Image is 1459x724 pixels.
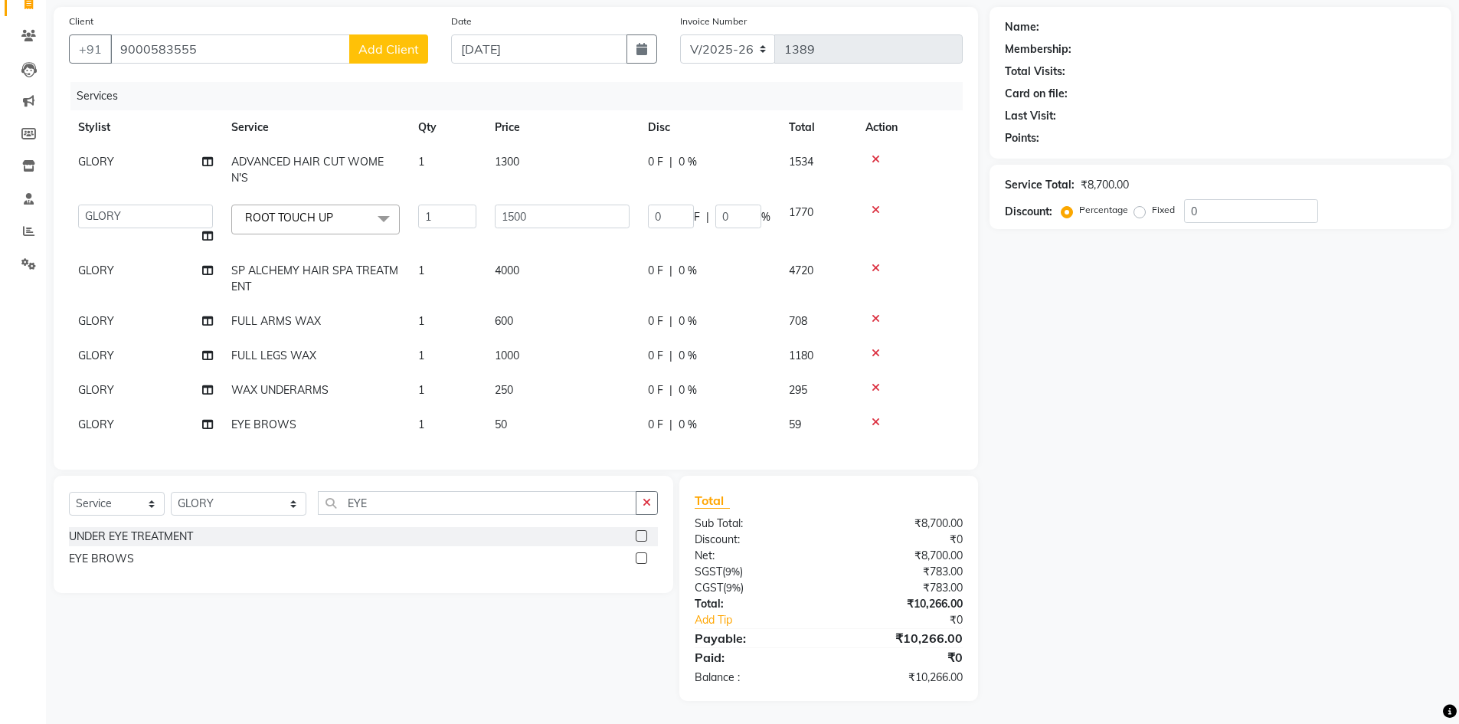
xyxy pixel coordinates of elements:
span: SGST [695,565,722,578]
span: 0 F [648,348,663,364]
span: 0 % [679,382,697,398]
span: ADVANCED HAIR CUT WOMEN'S [231,155,384,185]
span: 1000 [495,349,519,362]
div: ₹783.00 [829,580,974,596]
div: Discount: [683,532,829,548]
span: 4000 [495,264,519,277]
span: 1 [418,314,424,328]
div: ( ) [683,580,829,596]
span: 1534 [789,155,813,169]
div: ₹10,266.00 [829,629,974,647]
span: 1770 [789,205,813,219]
span: WAX UNDERARMS [231,383,329,397]
label: Fixed [1152,203,1175,217]
span: 0 % [679,348,697,364]
div: Total: [683,596,829,612]
span: SP ALCHEMY HAIR SPA TREATMENT [231,264,398,293]
div: ₹0 [829,648,974,667]
span: GLORY [78,383,114,397]
span: EYE BROWS [231,418,296,431]
div: ₹8,700.00 [1081,177,1129,193]
div: Paid: [683,648,829,667]
div: ₹783.00 [829,564,974,580]
div: Services [70,82,974,110]
div: ₹8,700.00 [829,548,974,564]
th: Action [856,110,963,145]
span: | [669,313,672,329]
div: Service Total: [1005,177,1075,193]
span: | [669,382,672,398]
th: Price [486,110,639,145]
span: GLORY [78,155,114,169]
span: 0 F [648,313,663,329]
label: Client [69,15,93,28]
input: Search by Name/Mobile/Email/Code [110,34,350,64]
button: +91 [69,34,112,64]
div: Total Visits: [1005,64,1065,80]
span: FULL LEGS WAX [231,349,316,362]
span: 250 [495,383,513,397]
span: F [694,209,700,225]
div: Last Visit: [1005,108,1056,124]
span: | [669,263,672,279]
div: Name: [1005,19,1039,35]
span: 9% [726,581,741,594]
span: 1 [418,264,424,277]
span: | [669,154,672,170]
span: 1300 [495,155,519,169]
span: 708 [789,314,807,328]
span: 50 [495,418,507,431]
div: ₹0 [853,612,974,628]
a: Add Tip [683,612,852,628]
span: 0 F [648,417,663,433]
label: Percentage [1079,203,1128,217]
span: FULL ARMS WAX [231,314,321,328]
span: 1 [418,383,424,397]
span: 0 F [648,154,663,170]
th: Qty [409,110,486,145]
span: GLORY [78,418,114,431]
span: 295 [789,383,807,397]
span: 1 [418,155,424,169]
span: 0 % [679,313,697,329]
span: 4720 [789,264,813,277]
div: Net: [683,548,829,564]
span: ROOT TOUCH UP [245,211,333,224]
th: Service [222,110,409,145]
span: % [761,209,770,225]
span: Total [695,493,730,509]
div: Balance : [683,670,829,686]
th: Total [780,110,856,145]
span: GLORY [78,349,114,362]
span: 59 [789,418,801,431]
div: ₹0 [829,532,974,548]
div: ₹10,266.00 [829,670,974,686]
div: Payable: [683,629,829,647]
span: GLORY [78,314,114,328]
span: 9% [725,565,740,578]
span: CGST [695,581,723,595]
div: Membership: [1005,41,1071,57]
span: | [669,348,672,364]
div: Sub Total: [683,516,829,532]
div: EYE BROWS [69,551,134,567]
th: Disc [639,110,780,145]
span: GLORY [78,264,114,277]
span: 1 [418,349,424,362]
span: | [706,209,709,225]
button: Add Client [349,34,428,64]
span: 1 [418,418,424,431]
span: 1180 [789,349,813,362]
th: Stylist [69,110,222,145]
span: 0 % [679,154,697,170]
span: 0 F [648,263,663,279]
div: Card on file: [1005,86,1068,102]
span: 0 % [679,417,697,433]
div: ₹8,700.00 [829,516,974,532]
div: Discount: [1005,204,1052,220]
div: UNDER EYE TREATMENT [69,529,193,545]
a: x [333,211,340,224]
label: Invoice Number [680,15,747,28]
div: Points: [1005,130,1039,146]
div: ( ) [683,564,829,580]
